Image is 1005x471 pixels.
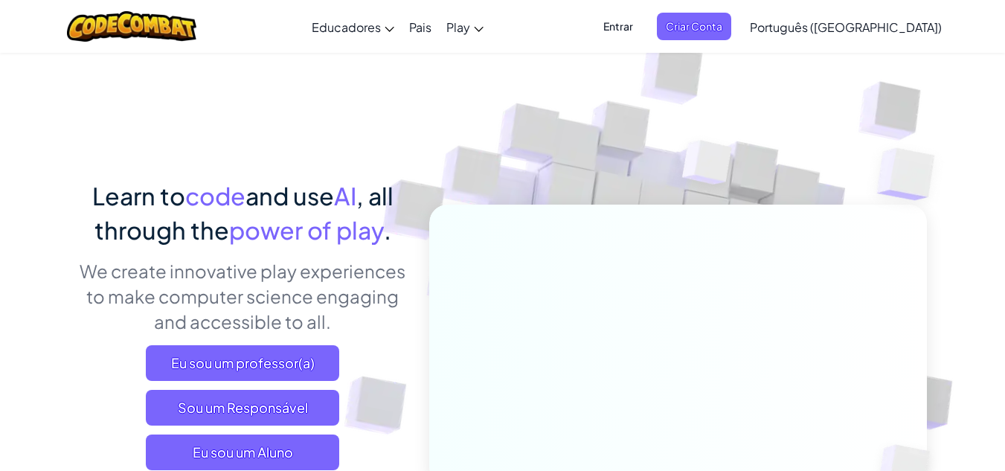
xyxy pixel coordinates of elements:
[304,7,402,47] a: Educadores
[654,111,761,222] img: Overlap cubes
[594,13,642,40] button: Entrar
[446,19,470,35] span: Play
[742,7,949,47] a: Português ([GEOGRAPHIC_DATA])
[334,181,356,211] span: AI
[402,7,439,47] a: Pais
[229,215,384,245] span: power of play
[312,19,381,35] span: Educadores
[245,181,334,211] span: and use
[146,435,339,470] button: Eu sou um Aluno
[146,390,339,426] a: Sou um Responsável
[847,112,976,237] img: Overlap cubes
[384,215,391,245] span: .
[439,7,491,47] a: Play
[79,258,407,334] p: We create innovative play experiences to make computer science engaging and accessible to all.
[67,11,197,42] img: CodeCombat logo
[92,181,185,211] span: Learn to
[750,19,942,35] span: Português ([GEOGRAPHIC_DATA])
[146,345,339,381] a: Eu sou um professor(a)
[185,181,245,211] span: code
[657,13,731,40] button: Criar Conta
